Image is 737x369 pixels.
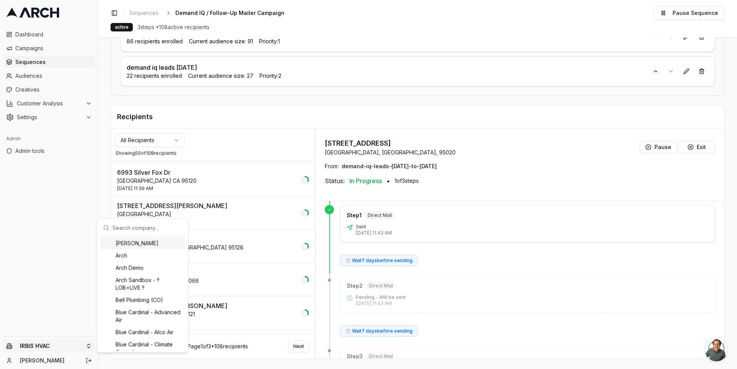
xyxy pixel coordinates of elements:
input: Search company... [112,220,182,235]
div: [PERSON_NAME] [100,237,185,249]
div: Blue Cardinal - Advanced Air [100,306,185,326]
div: Bell Plumbing (CO) [100,294,185,306]
div: Blue Cardinal - Climate Control [100,338,185,358]
div: Arch Sandbox - !! LOB=LIVE !! [100,274,185,294]
div: Suggestions [99,236,187,351]
div: Blue Cardinal - Alco Air [100,326,185,338]
div: Arch [100,249,185,262]
div: Arch Demo [100,262,185,274]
